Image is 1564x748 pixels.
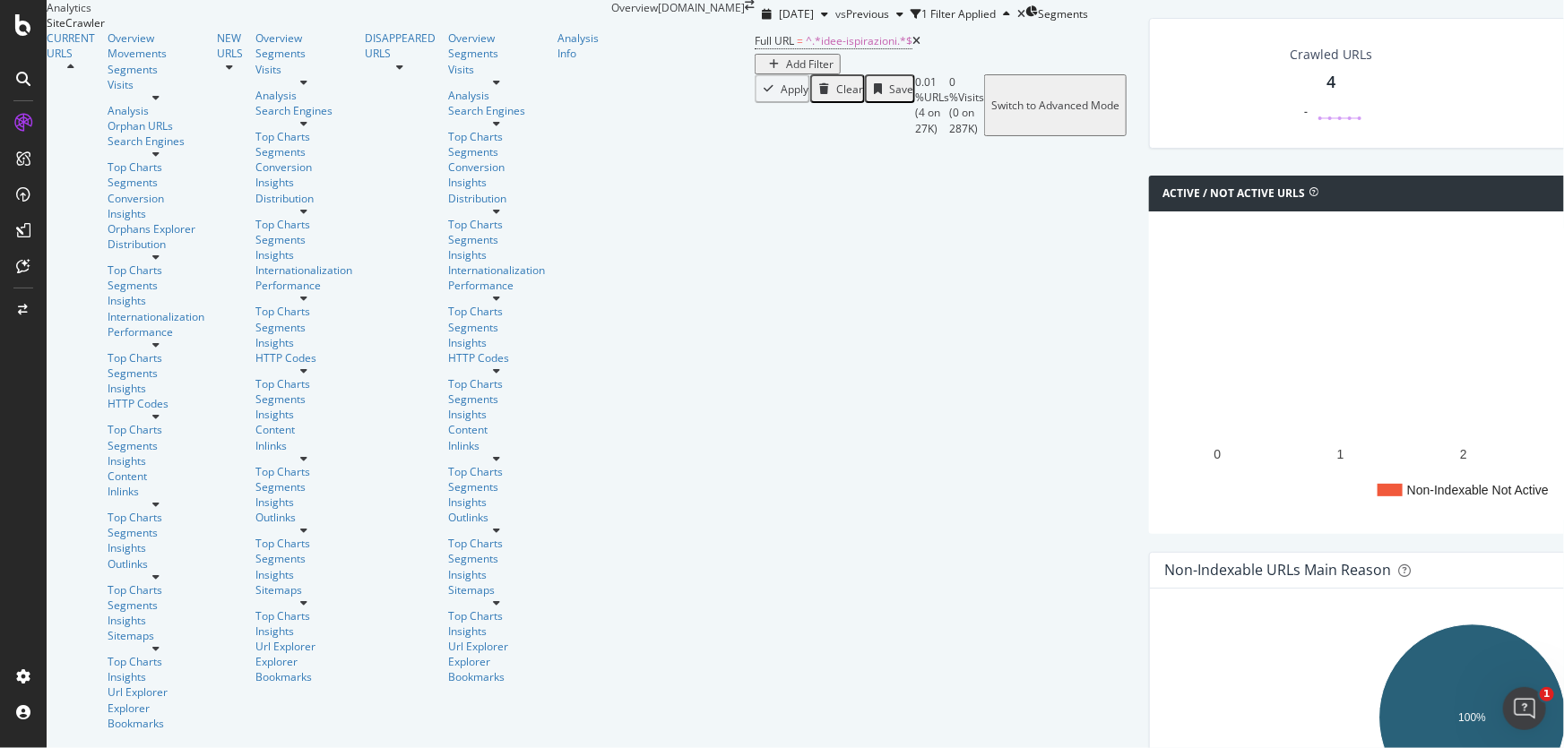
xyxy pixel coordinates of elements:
[108,350,204,365] a: Top Charts
[108,278,204,293] a: Segments
[448,494,545,510] a: Insights
[255,623,352,639] a: Insights
[448,407,545,422] div: Insights
[448,536,545,551] div: Top Charts
[1540,687,1554,701] span: 1
[448,129,545,144] div: Top Charts
[836,82,863,97] div: Clear
[448,217,545,232] div: Top Charts
[255,175,352,190] a: Insights
[1291,46,1373,64] div: Crawled URLs
[108,46,204,61] div: Movements
[108,701,204,731] div: Explorer Bookmarks
[255,582,352,598] a: Sitemaps
[108,484,204,499] a: Inlinks
[255,103,352,118] a: Search Engines
[255,159,352,175] a: Conversion
[255,464,352,479] a: Top Charts
[786,56,834,72] div: Add Filter
[108,103,204,118] div: Analysis
[255,191,352,206] div: Distribution
[255,335,352,350] a: Insights
[108,669,204,684] a: Insights
[108,191,204,206] a: Conversion
[448,46,545,61] div: Segments
[255,350,352,365] a: HTTP Codes
[448,350,545,365] div: HTTP Codes
[448,247,545,262] a: Insights
[448,144,545,159] div: Segments
[217,30,243,61] div: NEW URLS
[255,567,352,582] a: Insights
[108,30,204,46] div: Overview
[255,639,352,654] a: Url Explorer
[448,623,545,639] div: Insights
[255,217,352,232] a: Top Charts
[108,381,204,396] a: Insights
[448,103,545,118] div: Search Engines
[108,438,204,453] a: Segments
[448,639,545,654] a: Url Explorer
[1327,71,1336,94] div: 4
[448,376,545,391] div: Top Charts
[108,396,204,411] a: HTTP Codes
[806,33,912,48] span: ^.*idee-ispirazioni.*$
[108,453,204,469] div: Insights
[255,510,352,525] div: Outlinks
[984,74,1127,136] button: Switch to Advanced Mode
[255,536,352,551] a: Top Charts
[255,304,352,319] a: Top Charts
[108,422,204,437] a: Top Charts
[108,654,204,669] a: Top Charts
[448,304,545,319] a: Top Charts
[448,159,545,175] a: Conversion
[810,74,865,103] button: Clear
[108,598,204,613] a: Segments
[448,88,545,103] a: Analysis
[255,278,352,293] a: Performance
[108,309,204,324] a: Internationalization
[255,422,352,437] div: Content
[448,551,545,566] div: Segments
[255,551,352,566] div: Segments
[108,133,204,149] div: Search Engines
[108,365,204,381] div: Segments
[949,74,984,136] div: 0 % Visits ( 0 on 287K )
[255,88,352,103] a: Analysis
[448,422,545,437] a: Content
[255,232,352,247] a: Segments
[108,221,204,236] a: Orphans Explorer
[108,628,204,643] a: Sitemaps
[755,54,841,74] button: Add Filter
[255,407,352,422] div: Insights
[255,144,352,159] div: Segments
[255,608,352,623] div: Top Charts
[255,654,352,684] div: Explorer Bookmarks
[1305,104,1309,119] div: -
[448,464,545,479] div: Top Charts
[108,510,204,525] div: Top Charts
[47,30,95,61] div: CURRENT URLS
[1017,9,1025,20] div: times
[255,62,352,77] div: Visits
[448,191,545,206] a: Distribution
[448,62,545,77] div: Visits
[779,6,814,21] span: 2025 Sep. 14th
[108,684,204,700] a: Url Explorer
[991,98,1119,113] div: Switch to Advanced Mode
[448,262,545,278] a: Internationalization
[448,567,545,582] div: Insights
